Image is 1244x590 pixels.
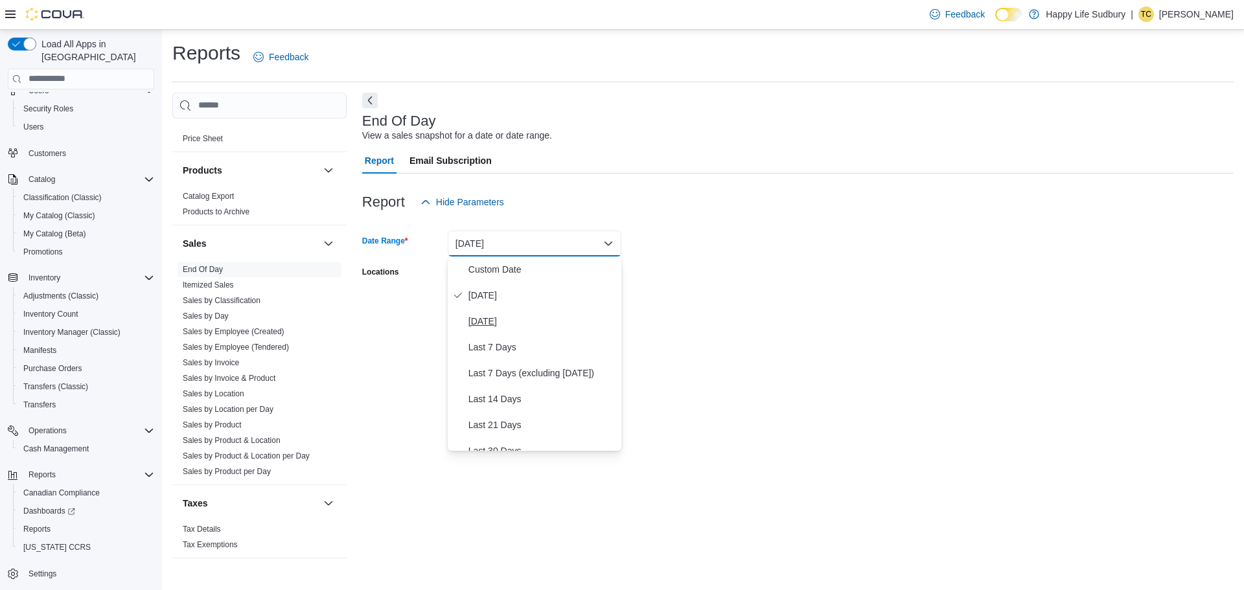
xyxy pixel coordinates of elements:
[13,225,159,243] button: My Catalog (Beta)
[26,8,84,21] img: Cova
[1046,6,1125,22] p: Happy Life Sudbury
[18,397,154,413] span: Transfers
[183,237,207,250] h3: Sales
[3,144,159,163] button: Customers
[18,397,61,413] a: Transfers
[183,207,249,216] a: Products to Archive
[18,324,154,340] span: Inventory Manager (Classic)
[3,422,159,440] button: Operations
[18,521,56,537] a: Reports
[183,133,223,144] span: Price Sheet
[13,323,159,341] button: Inventory Manager (Classic)
[183,467,271,476] a: Sales by Product per Day
[18,208,154,223] span: My Catalog (Classic)
[13,502,159,520] a: Dashboards
[23,363,82,374] span: Purchase Orders
[362,93,378,108] button: Next
[18,208,100,223] a: My Catalog (Classic)
[183,389,244,399] span: Sales by Location
[183,436,281,445] a: Sales by Product & Location
[183,540,238,549] a: Tax Exemptions
[183,373,275,383] span: Sales by Invoice & Product
[18,441,154,457] span: Cash Management
[183,134,223,143] a: Price Sheet
[13,378,159,396] button: Transfers (Classic)
[18,119,154,135] span: Users
[172,262,347,484] div: Sales
[18,244,68,260] a: Promotions
[23,423,72,438] button: Operations
[23,172,154,187] span: Catalog
[183,237,318,250] button: Sales
[183,191,234,201] span: Catalog Export
[13,287,159,305] button: Adjustments (Classic)
[183,389,244,398] a: Sales by Location
[18,503,154,519] span: Dashboards
[362,267,399,277] label: Locations
[29,425,67,436] span: Operations
[23,327,121,337] span: Inventory Manager (Classic)
[23,542,91,552] span: [US_STATE] CCRS
[18,101,78,117] a: Security Roles
[321,236,336,251] button: Sales
[321,105,336,120] button: Pricing
[172,521,347,558] div: Taxes
[13,100,159,118] button: Security Roles
[18,379,154,394] span: Transfers (Classic)
[29,569,56,579] span: Settings
[183,192,234,201] a: Catalog Export
[183,404,273,414] span: Sales by Location per Day
[183,357,239,368] span: Sales by Invoice
[468,365,616,381] span: Last 7 Days (excluding [DATE])
[29,470,56,480] span: Reports
[172,40,240,66] h1: Reports
[18,244,154,260] span: Promotions
[448,256,621,451] div: Select listbox
[23,565,154,582] span: Settings
[468,391,616,407] span: Last 14 Days
[23,444,89,454] span: Cash Management
[362,113,436,129] h3: End Of Day
[18,539,96,555] a: [US_STATE] CCRS
[468,417,616,433] span: Last 21 Days
[23,122,43,132] span: Users
[13,305,159,323] button: Inventory Count
[18,441,94,457] a: Cash Management
[321,163,336,178] button: Products
[3,466,159,484] button: Reports
[183,420,242,430] span: Sales by Product
[183,207,249,217] span: Products to Archive
[321,495,336,511] button: Taxes
[183,374,275,383] a: Sales by Invoice & Product
[13,520,159,538] button: Reports
[18,190,154,205] span: Classification (Classic)
[18,226,91,242] a: My Catalog (Beta)
[18,485,105,501] a: Canadian Compliance
[436,196,504,209] span: Hide Parameters
[18,119,49,135] a: Users
[1159,6,1234,22] p: [PERSON_NAME]
[23,381,88,392] span: Transfers (Classic)
[995,21,996,22] span: Dark Mode
[29,174,55,185] span: Catalog
[183,497,318,510] button: Taxes
[415,189,509,215] button: Hide Parameters
[468,443,616,459] span: Last 30 Days
[183,327,284,336] a: Sales by Employee (Created)
[36,38,154,63] span: Load All Apps in [GEOGRAPHIC_DATA]
[995,8,1022,21] input: Dark Mode
[23,192,102,203] span: Classification (Classic)
[448,231,621,256] button: [DATE]
[13,484,159,502] button: Canadian Compliance
[183,451,310,461] span: Sales by Product & Location per Day
[18,361,87,376] a: Purchase Orders
[3,170,159,188] button: Catalog
[13,341,159,359] button: Manifests
[13,359,159,378] button: Purchase Orders
[18,379,93,394] a: Transfers (Classic)
[183,164,222,177] h3: Products
[365,148,394,174] span: Report
[23,270,65,286] button: Inventory
[3,564,159,583] button: Settings
[183,311,229,321] span: Sales by Day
